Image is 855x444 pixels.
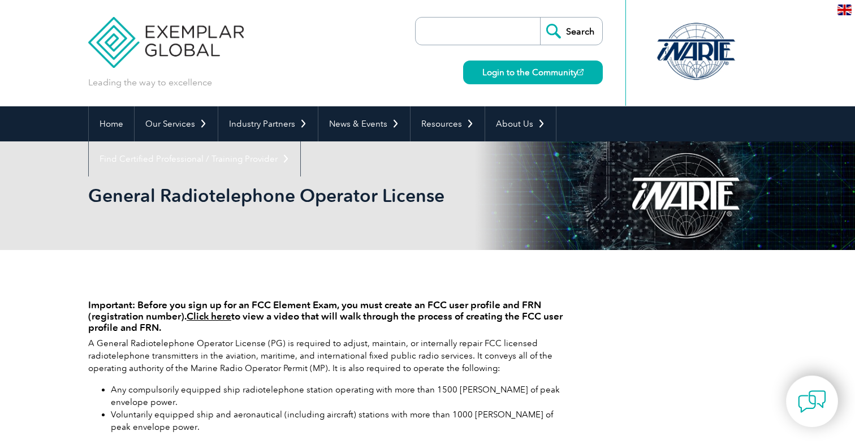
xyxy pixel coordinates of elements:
a: About Us [485,106,556,141]
a: Resources [411,106,485,141]
h2: General Radiotelephone Operator License [88,187,563,205]
a: Industry Partners [218,106,318,141]
img: contact-chat.png [798,387,826,416]
a: News & Events [318,106,410,141]
li: Any compulsorily equipped ship radiotelephone station operating with more than 1500 [PERSON_NAME]... [111,383,563,408]
h4: Important: Before you sign up for an FCC Element Exam, you must create an FCC user profile and FR... [88,299,563,333]
a: Login to the Community [463,61,603,84]
a: Our Services [135,106,218,141]
p: A General Radiotelephone Operator License (PG) is required to adjust, maintain, or internally rep... [88,337,563,374]
a: Click here [187,311,231,322]
a: Find Certified Professional / Training Provider [89,141,300,176]
img: open_square.png [577,69,584,75]
p: Leading the way to excellence [88,76,212,89]
img: en [837,5,852,15]
input: Search [540,18,602,45]
li: Voluntarily equipped ship and aeronautical (including aircraft) stations with more than 1000 [PER... [111,408,563,433]
a: Home [89,106,134,141]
